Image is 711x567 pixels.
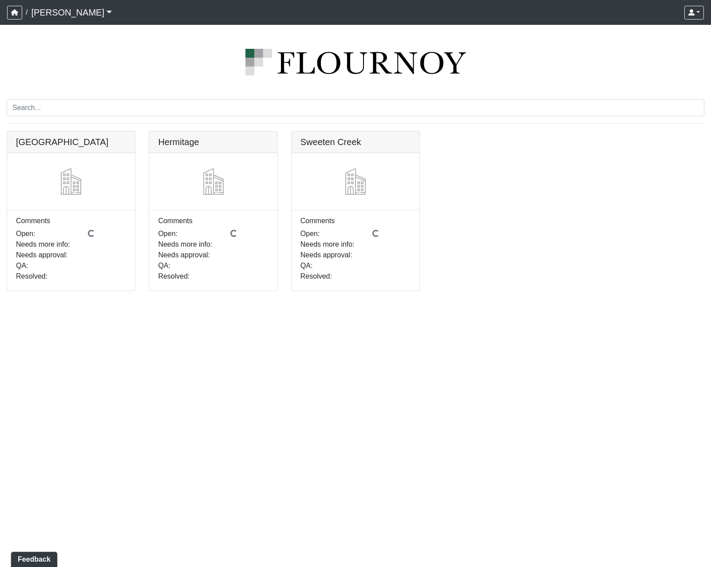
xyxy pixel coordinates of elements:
a: [PERSON_NAME] [31,4,112,21]
span: / [22,4,31,21]
img: logo [7,49,704,75]
input: Search [7,99,704,116]
iframe: Ybug feedback widget [7,549,59,567]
